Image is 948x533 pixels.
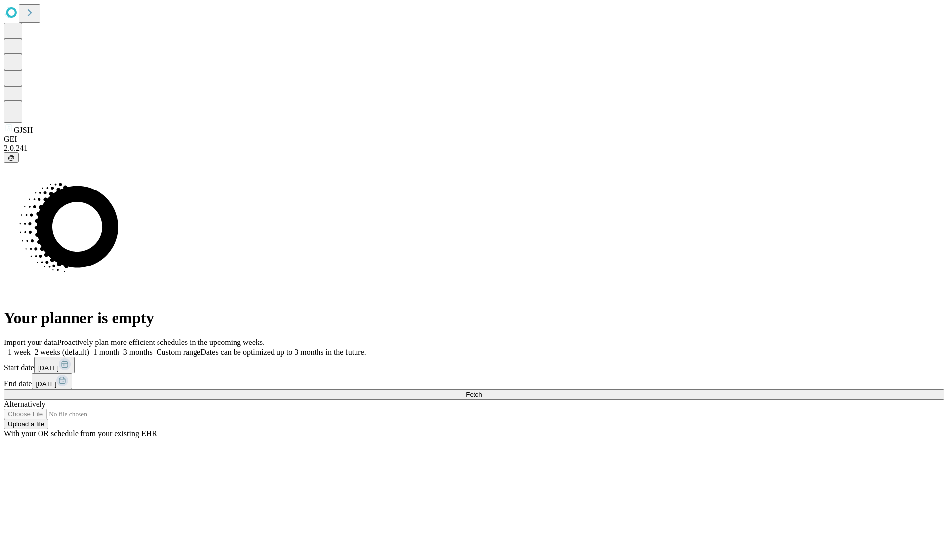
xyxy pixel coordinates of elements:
button: [DATE] [34,357,75,373]
button: [DATE] [32,373,72,389]
span: Import your data [4,338,57,346]
span: GJSH [14,126,33,134]
div: End date [4,373,944,389]
span: [DATE] [36,381,56,388]
div: 2.0.241 [4,144,944,152]
span: Custom range [157,348,200,356]
span: [DATE] [38,364,59,372]
div: GEI [4,135,944,144]
h1: Your planner is empty [4,309,944,327]
button: Fetch [4,389,944,400]
span: Fetch [466,391,482,398]
button: @ [4,152,19,163]
span: 1 month [93,348,119,356]
div: Start date [4,357,944,373]
span: 3 months [123,348,153,356]
span: @ [8,154,15,161]
span: Proactively plan more efficient schedules in the upcoming weeks. [57,338,265,346]
span: With your OR schedule from your existing EHR [4,429,157,438]
span: Dates can be optimized up to 3 months in the future. [200,348,366,356]
button: Upload a file [4,419,48,429]
span: 2 weeks (default) [35,348,89,356]
span: 1 week [8,348,31,356]
span: Alternatively [4,400,45,408]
